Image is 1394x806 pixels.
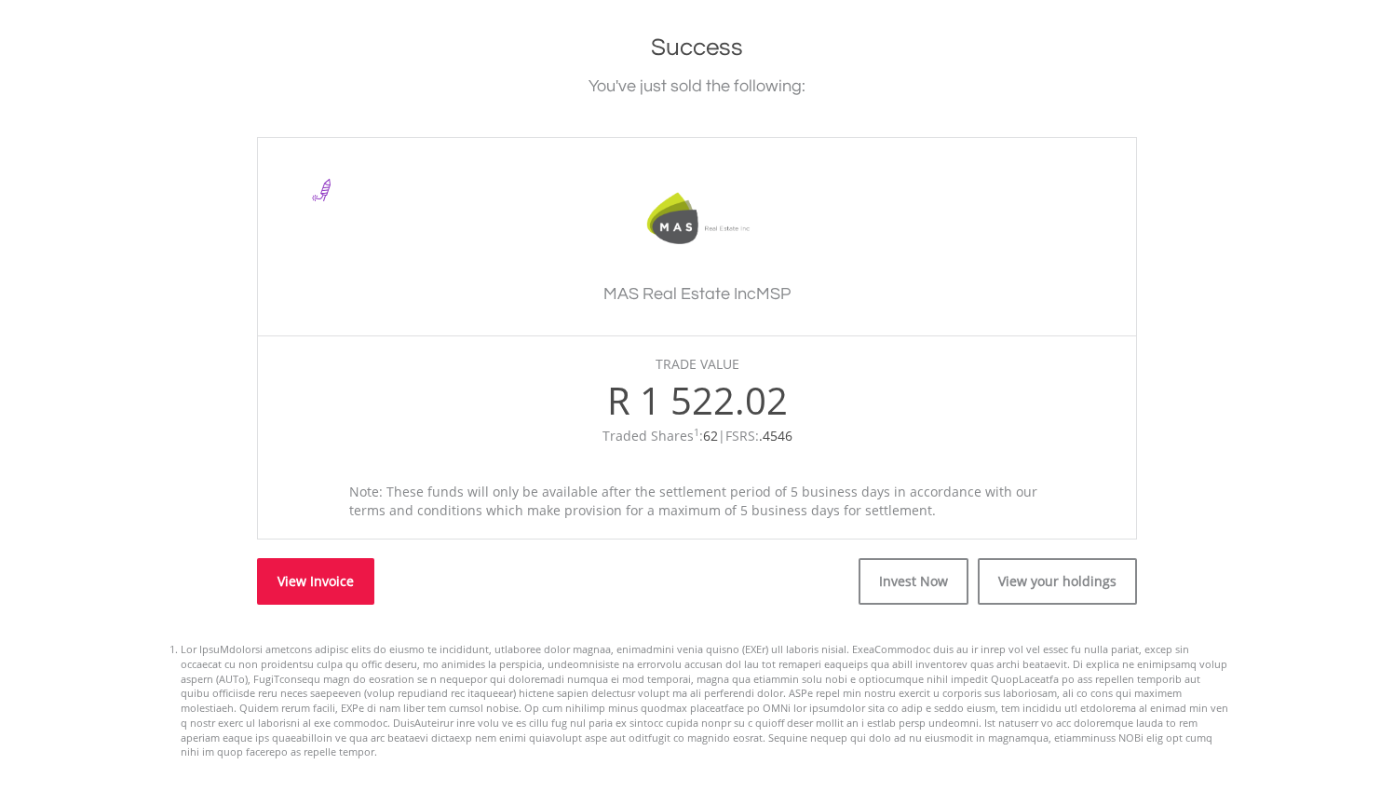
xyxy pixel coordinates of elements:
[167,74,1228,100] div: You've just sold the following:
[725,427,792,444] span: FSRS:
[167,31,1228,64] h1: Success
[694,426,699,439] sup: 1
[335,483,1060,520] div: Note: These funds will only be available after the settlement period of 5 business days in accord...
[756,285,791,303] span: MSP
[978,558,1137,605] a: View your holdings
[602,427,718,444] span: Traded Shares :
[181,642,1228,759] li: Lor IpsuMdolorsi ametcons adipisc elits do eiusmo te incididunt, utlaboree dolor magnaa, enimadmi...
[277,355,1117,374] div: TRADE VALUE
[277,427,1117,445] div: |
[759,427,792,444] span: .4546
[703,427,718,444] span: 62
[607,375,788,426] span: R 1 522.02
[257,558,374,605] a: View Invoice
[628,175,767,263] img: EQU.ZA.MSP.png
[277,281,1117,307] h3: MAS Real Estate Inc
[859,558,968,605] a: Invest Now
